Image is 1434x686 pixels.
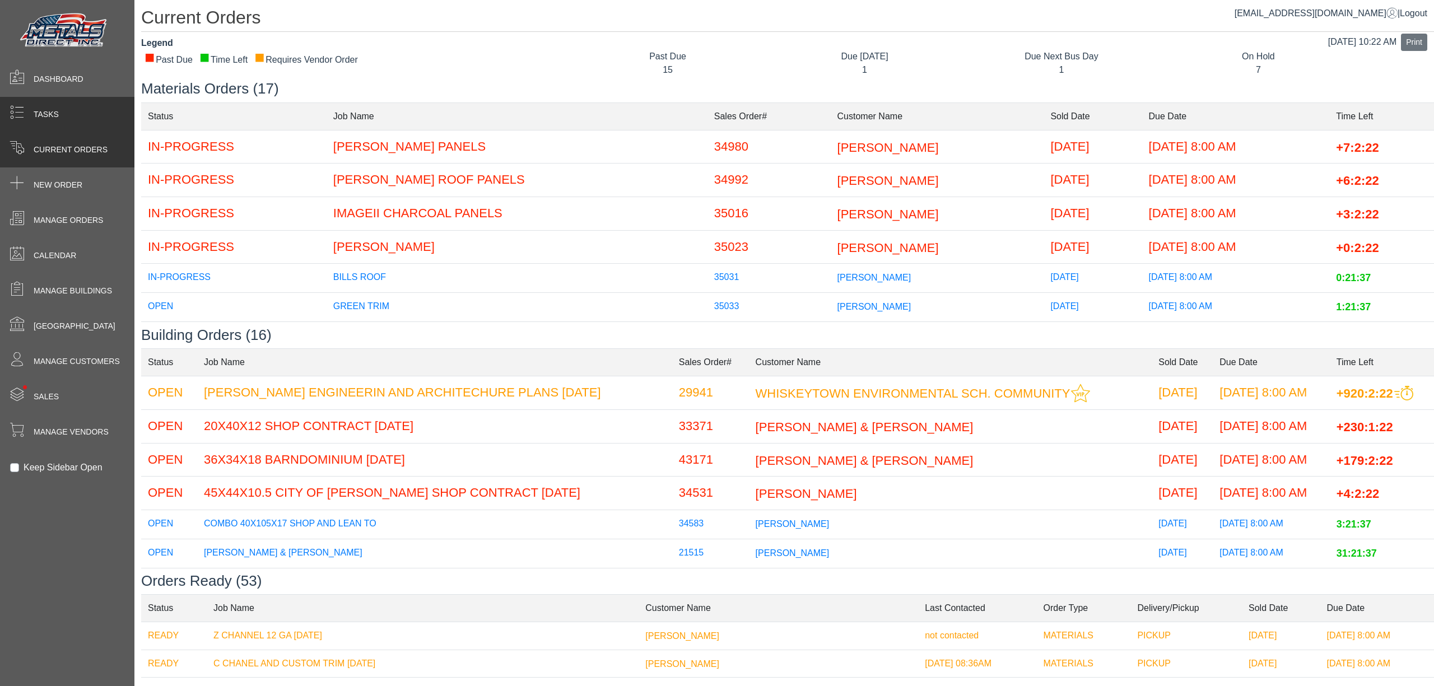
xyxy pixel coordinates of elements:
div: 1 [971,63,1151,77]
td: Sales Order# [672,348,749,376]
span: [PERSON_NAME] [837,240,939,254]
div: ■ [254,53,264,61]
td: [DATE] [1044,230,1142,264]
td: [DATE] 8:00 AM [1213,443,1329,477]
td: IN-PROGRESS [141,264,327,293]
td: OPEN [141,510,197,539]
td: [DATE] [1242,650,1320,678]
td: [DATE] [1044,197,1142,230]
td: [DATE] [1044,293,1142,322]
span: +179:2:22 [1337,453,1393,467]
td: IMAGEII CHARCOAL PANELS [327,197,707,230]
span: Dashboard [34,73,83,85]
span: Manage Customers [34,356,120,367]
td: 35034 [707,322,831,351]
span: +7:2:22 [1336,140,1379,154]
td: C CHANEL AND CUSTOM TRIM [DATE] [207,650,639,678]
span: [PERSON_NAME] [645,631,719,641]
td: Due Date [1320,594,1434,622]
strong: Legend [141,38,173,48]
div: 1 [775,63,955,77]
span: [DATE] 10:22 AM [1328,37,1396,46]
span: +230:1:22 [1337,420,1393,434]
h3: Building Orders (16) [141,326,1434,344]
td: [DATE] [1152,409,1213,443]
span: Current Orders [34,144,108,156]
a: [EMAIL_ADDRESS][DOMAIN_NAME] [1235,8,1398,18]
td: PICKUP [1130,622,1242,650]
td: 35031 [707,264,831,293]
div: On Hold [1168,50,1348,63]
span: New Order [34,179,82,191]
img: Metals Direct Inc Logo [17,10,112,52]
td: OPEN [141,477,197,510]
td: Due Date [1213,348,1329,376]
td: IN-PROGRESS [141,130,327,164]
div: Past Due [145,53,193,67]
td: Customer Name [639,594,918,622]
td: Customer Name [749,348,1152,376]
td: 45X44X10.5 CITY OF [PERSON_NAME] SHOP CONTRACT [DATE] [197,477,672,510]
div: 7 [1168,63,1348,77]
span: [PERSON_NAME] [756,548,830,558]
td: [DATE] 8:00 AM [1213,510,1329,539]
td: 34992 [707,164,831,197]
span: 3:21:37 [1337,519,1371,530]
td: IN-PROGRESS [141,164,327,197]
span: Tasks [34,109,59,120]
td: [DATE] 8:00 AM [1320,650,1434,678]
span: Logout [1400,8,1427,18]
td: [DATE] 8:00 AM [1142,197,1330,230]
span: Sales [34,391,59,403]
td: 29941 [672,376,749,409]
div: Requires Vendor Order [254,53,358,67]
div: ■ [145,53,155,61]
td: OPEN [141,539,197,568]
td: [DATE] 8:00 AM [1142,293,1330,322]
td: [DATE] 8:00 AM [1142,264,1330,293]
span: [PERSON_NAME] [837,174,939,188]
td: Job Name [197,348,672,376]
td: [PERSON_NAME] [197,568,672,602]
td: 34801 [672,568,749,602]
td: [DATE] 08:36AM [918,650,1036,678]
span: [PERSON_NAME] [837,273,911,282]
span: [PERSON_NAME] & [PERSON_NAME] [756,453,974,467]
div: Time Left [199,53,248,67]
td: [DATE] [1044,322,1142,351]
span: Manage Orders [34,214,103,226]
td: [DATE] 8:00 AM [1213,568,1329,602]
td: [PERSON_NAME] & [PERSON_NAME] [197,539,672,568]
span: +920:2:22 [1337,386,1393,400]
span: 0:21:37 [1336,272,1371,283]
td: [DATE] 8:00 AM [1142,322,1330,351]
td: IN-PROGRESS [141,322,327,351]
span: Manage Buildings [34,285,112,297]
td: [DATE] 8:00 AM [1320,622,1434,650]
td: [DATE] [1152,477,1213,510]
td: 35023 [707,230,831,264]
span: [PERSON_NAME] & [PERSON_NAME] [756,420,974,434]
td: Delivery/Pickup [1130,594,1242,622]
td: OPEN [141,409,197,443]
span: +0:2:22 [1336,240,1379,254]
td: OPEN [141,443,197,477]
span: 1:21:37 [1336,301,1371,312]
div: ■ [199,53,209,61]
div: Past Due [578,50,757,63]
td: READY [141,650,207,678]
h3: Orders Ready (53) [141,572,1434,590]
span: Calendar [34,250,76,262]
td: 43171 [672,443,749,477]
span: WHISKEYTOWN ENVIRONMENTAL SCH. COMMUNITY [756,386,1070,400]
td: Order Type [1037,594,1131,622]
td: 36X34X18 BARNDOMINIUM [DATE] [197,443,672,477]
td: 33371 [672,409,749,443]
img: This customer should be prioritized [1071,384,1090,403]
td: [DATE] [1044,264,1142,293]
td: [DATE] [1242,622,1320,650]
td: COMBO 40X105X17 SHOP AND LEAN TO [197,510,672,539]
td: OPEN [141,568,197,602]
span: • [11,369,39,405]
